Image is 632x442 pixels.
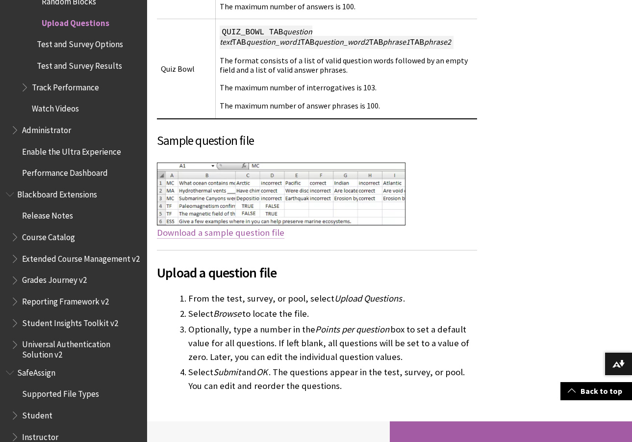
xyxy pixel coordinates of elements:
[22,386,99,399] span: Supported File Types
[6,186,141,359] nav: Book outline for Blackboard Extensions
[188,365,477,393] li: Select and . The questions appear in the test, survey, or pool. You can edit and reorder the ques...
[560,382,632,400] a: Back to top
[22,250,140,264] span: Extended Course Management v2
[17,186,97,199] span: Blackboard Extensions
[256,366,268,378] span: OK
[188,307,477,321] li: Select to locate the file.
[157,262,477,283] span: Upload a question file
[22,143,121,157] span: Enable the Ultra Experience
[22,122,71,135] span: Administrator
[32,79,99,92] span: Track Performance
[220,27,313,46] span: question text
[22,336,140,359] span: Universal Authentication Solution v2
[22,165,108,178] span: Performance Dashboard
[246,36,301,46] span: question_word1
[215,19,477,119] td: The format consists of a list of valid question words followed by an empty field and a list of va...
[157,163,405,225] img: Image illustrating associated text
[213,366,241,378] span: Submit
[157,132,477,150] h3: Sample question file
[22,229,75,242] span: Course Catalog
[383,36,410,46] span: phrase1
[314,36,369,46] span: question_word2
[42,15,109,28] span: Upload Questions
[17,364,55,378] span: SafeAssign
[37,57,122,71] span: Test and Survey Results
[315,324,389,335] span: Points per question
[22,208,73,221] span: Release Notes
[22,429,58,442] span: Instructor
[213,308,241,319] span: Browse
[188,292,477,305] li: From the test, survey, or pool, select .
[157,19,215,119] td: Quiz Bowl
[220,26,454,49] span: QUIZ_BOWL TAB TAB TAB TAB TAB
[424,36,451,46] span: phrase2
[32,100,79,113] span: Watch Videos
[22,293,109,306] span: Reporting Framework v2
[37,36,123,50] span: Test and Survey Options
[334,293,402,304] span: Upload Questions
[188,323,477,364] li: Optionally, type a number in the box to set a default value for all questions. If left blank, all...
[22,407,52,420] span: Student
[22,315,118,328] span: Student Insights Toolkit v2
[22,272,87,285] span: Grades Journey v2
[157,227,284,239] a: Download a sample question file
